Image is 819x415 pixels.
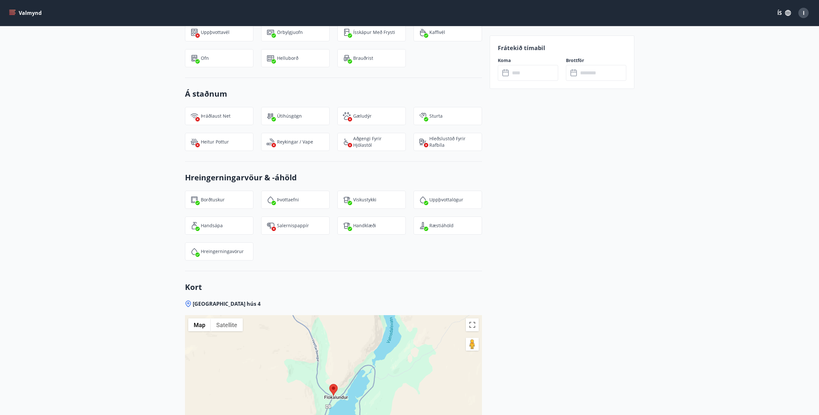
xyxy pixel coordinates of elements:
[796,5,811,21] button: I
[201,29,230,36] p: Uppþvottavél
[277,113,302,119] p: Útihúsgögn
[429,29,445,36] p: Kaffivél
[429,197,463,203] p: Uppþvottalögur
[201,139,229,145] p: Heitur pottur
[343,138,351,146] img: 8IYIKVZQyRlUC6HQIIUSdjpPGRncJsz2RzLgWvp4.svg
[201,113,230,119] p: Þráðlaust net
[343,112,351,120] img: pxcaIm5dSOV3FS4whs1soiYWTwFQvksT25a9J10C.svg
[267,222,274,229] img: JsUkc86bAWErts0UzsjU3lk4pw2986cAIPoh8Yw7.svg
[8,7,44,19] button: menu
[277,29,303,36] p: Örbylgjuofn
[466,318,479,331] button: Toggle fullscreen view
[201,55,209,61] p: Ofn
[277,55,298,61] p: Helluborð
[343,28,351,36] img: CeBo16TNt2DMwKWDoQVkwc0rPfUARCXLnVWH1QgS.svg
[343,222,351,229] img: uiBtL0ikWr40dZiggAgPY6zIBwQcLm3lMVfqTObx.svg
[190,28,198,36] img: 7hj2GulIrg6h11dFIpsIzg8Ak2vZaScVwTihwv8g.svg
[277,222,309,229] p: Salernispappír
[803,9,804,16] span: I
[343,196,351,204] img: tIVzTFYizac3SNjIS52qBBKOADnNn3qEFySneclv.svg
[193,300,261,307] span: [GEOGRAPHIC_DATA] hús 4
[419,196,427,204] img: y5Bi4hK1jQC9cBVbXcWRSDyXCR2Ut8Z2VPlYjj17.svg
[190,248,198,255] img: IEMZxl2UAX2uiPqnGqR2ECYTbkBjM7IGMvKNT7zJ.svg
[267,196,274,204] img: PMt15zlZL5WN7A8x0Tvk8jOMlfrCEhCcZ99roZt4.svg
[267,112,274,120] img: zl1QXYWpuXQflmynrNOhYvHk3MCGPnvF2zCJrr1J.svg
[190,54,198,62] img: zPVQBp9blEdIFer1EsEXGkdLSf6HnpjwYpytJsbc.svg
[190,222,198,229] img: 96TlfpxwFVHR6UM9o3HrTVSiAREwRYtsizir1BR0.svg
[353,222,376,229] p: Handklæði
[188,318,211,331] button: Show street map
[498,57,558,64] label: Koma
[419,222,427,229] img: saOQRUK9k0plC04d75OSnkMeCb4WtbSIwuaOqe9o.svg
[353,135,400,148] p: Aðgengi fyrir hjólastól
[190,196,198,204] img: FQTGzxj9jDlMaBqrp2yyjtzD4OHIbgqFuIf1EfZm.svg
[353,197,376,203] p: Viskustykki
[429,135,476,148] p: Hleðslustöð fyrir rafbíla
[267,28,274,36] img: WhzojLTXTmGNzu0iQ37bh4OB8HAJRP8FBs0dzKJK.svg
[429,113,443,119] p: Sturta
[419,28,427,36] img: YAuCf2RVBoxcWDOxEIXE9JF7kzGP1ekdDd7KNrAY.svg
[498,44,626,52] p: Frátekið tímabil
[277,197,299,203] p: Þvottaefni
[419,138,427,146] img: nH7E6Gw2rvWFb8XaSdRp44dhkQaj4PJkOoRYItBQ.svg
[185,172,482,183] h3: Hreingerningarvöur & -áhöld
[211,318,243,331] button: Show satellite imagery
[185,282,482,293] h3: Kort
[466,338,479,351] button: Drag Pegman onto the map to open Street View
[566,57,626,64] label: Brottför
[419,112,427,120] img: fkJ5xMEnKf9CQ0V6c12WfzkDEsV4wRmoMqv4DnVF.svg
[277,139,313,145] p: Reykingar / Vape
[185,88,482,99] h3: Á staðnum
[343,54,351,62] img: eXskhI6PfzAYYayp6aE5zL2Gyf34kDYkAHzo7Blm.svg
[353,29,395,36] p: Ísskápur með frysti
[267,138,274,146] img: QNIUl6Cv9L9rHgMXwuzGLuiJOj7RKqxk9mBFPqjq.svg
[429,222,454,229] p: Ræstiáhöld
[353,113,372,119] p: Gæludýr
[190,112,198,120] img: HJRyFFsYp6qjeUYhR4dAD8CaCEsnIFYZ05miwXoh.svg
[190,138,198,146] img: h89QDIuHlAdpqTriuIvuEWkTH976fOgBEOOeu1mi.svg
[201,248,244,255] p: Hreingerningavörur
[267,54,274,62] img: 9R1hYb2mT2cBJz2TGv4EKaumi4SmHMVDNXcQ7C8P.svg
[353,55,373,61] p: Brauðrist
[201,222,223,229] p: Handsápa
[774,7,794,19] button: ÍS
[201,197,225,203] p: Borðtuskur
